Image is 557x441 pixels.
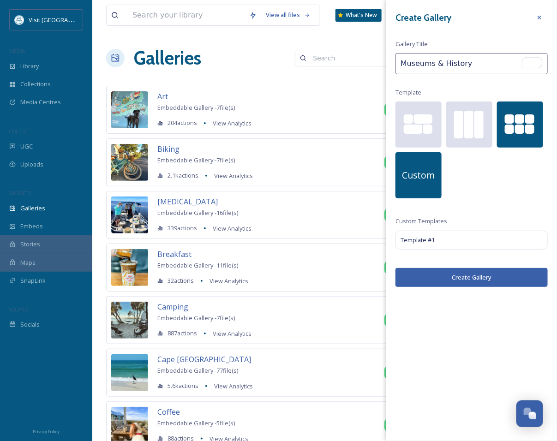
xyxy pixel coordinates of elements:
span: 5.6k actions [168,381,198,390]
span: SOCIALS [9,306,28,313]
span: 887 actions [168,329,197,338]
a: View all files [261,6,315,24]
span: Embeds [20,222,43,231]
span: Galleries [20,204,45,213]
img: e3a5d38e-1eac-474f-a42c-5b1a5f7d55e6.jpg [111,197,148,233]
input: To enrich screen reader interactions, please activate Accessibility in Grammarly extension settings [395,53,548,74]
span: 2.1k actions [168,171,198,180]
a: View Analytics [210,170,253,181]
span: Visit [GEOGRAPHIC_DATA] [29,15,100,24]
a: View Analytics [210,381,253,392]
span: Collections [20,80,51,89]
img: download%20%282%29.png [15,15,24,24]
span: 204 actions [168,119,197,127]
span: Biking [157,144,180,154]
button: Create Gallery [395,268,548,287]
span: Embeddable Gallery - 7 file(s) [157,156,235,164]
span: Embeddable Gallery - 77 file(s) [157,366,238,375]
span: Embeddable Gallery - 5 file(s) [157,419,235,427]
span: Media Centres [20,98,61,107]
span: Custom Templates [395,217,447,226]
span: Art [157,91,168,101]
span: Privacy Policy [33,429,60,435]
span: Uploads [20,160,43,169]
button: Open Chat [516,400,543,427]
input: Search [309,49,398,67]
a: View Analytics [205,275,248,286]
span: COLLECT [9,128,29,135]
span: Template #1 [401,236,435,244]
span: MEDIA [9,48,25,54]
a: Privacy Policy [33,425,60,436]
span: Maps [20,258,36,267]
a: Galleries [134,44,201,72]
img: 640018e5-1307-4749-a8e2-223cacbb1ac8.jpg [111,249,148,286]
span: View Analytics [214,172,253,180]
h3: Create Gallery [395,11,451,24]
a: View Analytics [208,328,252,339]
span: Breakfast [157,249,192,259]
span: Embeddable Gallery - 7 file(s) [157,314,235,322]
span: Gallery Title [395,40,428,48]
span: Coffee [157,407,180,417]
img: 5e74b23f-e6e6-43ce-a4d0-fed9e52e8b5f.jpg [111,354,148,391]
span: View Analytics [213,119,252,127]
img: 2f29c452-7f07-4ecd-9f2c-014c94d05913.jpg [111,144,148,181]
span: Embeddable Gallery - 11 file(s) [157,261,238,269]
input: Search your library [128,5,245,25]
a: What's New [335,9,382,22]
span: View Analytics [210,277,248,285]
a: View Analytics [208,223,252,234]
span: Cape [GEOGRAPHIC_DATA] [157,354,251,364]
span: [MEDICAL_DATA] [157,197,218,207]
span: View Analytics [213,329,252,338]
span: Template [395,88,421,97]
span: 339 actions [168,224,197,232]
span: WIDGETS [9,190,30,197]
span: Library [20,62,39,71]
img: 4381aad1-f60c-435e-99ed-520d81dc6eea.jpg [111,302,148,339]
span: Custom [402,169,435,182]
span: UGC [20,142,33,151]
span: Stories [20,240,40,249]
span: Socials [20,320,40,329]
span: View Analytics [213,224,252,232]
span: 32 actions [168,276,194,285]
img: 4f1c6620-ed3f-4f74-adf7-11bfd929480b.jpg [111,91,148,128]
a: View Analytics [208,118,252,129]
span: Camping [157,302,188,312]
span: Embeddable Gallery - 7 file(s) [157,103,235,112]
span: SnapLink [20,276,46,285]
span: View Analytics [214,382,253,390]
span: Embeddable Gallery - 16 file(s) [157,209,238,217]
